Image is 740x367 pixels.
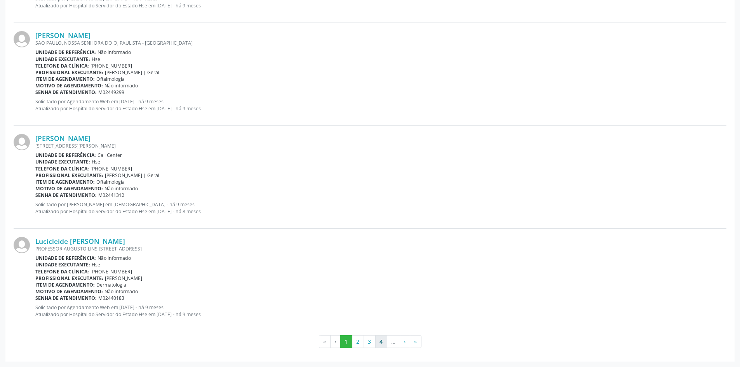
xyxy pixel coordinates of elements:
span: Não informado [104,185,138,192]
b: Unidade de referência: [35,152,96,158]
span: Não informado [98,255,131,261]
b: Motivo de agendamento: [35,288,103,295]
b: Motivo de agendamento: [35,82,103,89]
p: Solicitado por Agendamento Web em [DATE] - há 9 meses Atualizado por Hospital do Servidor do Esta... [35,98,726,111]
b: Telefone da clínica: [35,268,89,275]
p: Solicitado por Agendamento Web em [DATE] - há 9 meses Atualizado por Hospital do Servidor do Esta... [35,304,726,317]
span: M02440183 [98,295,124,301]
b: Senha de atendimento: [35,192,97,198]
button: Go to page 3 [364,335,376,348]
span: [PHONE_NUMBER] [91,268,132,275]
img: img [14,31,30,47]
b: Item de agendamento: [35,76,95,82]
b: Telefone da clínica: [35,63,89,69]
b: Unidade de referência: [35,255,96,261]
div: [STREET_ADDRESS][PERSON_NAME] [35,143,726,149]
button: Go to page 4 [375,335,387,348]
div: PROFESSOR AUGUSTO LINS [STREET_ADDRESS] [35,245,726,252]
span: [PERSON_NAME] | Geral [105,69,159,76]
b: Profissional executante: [35,172,103,179]
b: Unidade executante: [35,158,90,165]
button: Go to last page [410,335,421,348]
b: Unidade executante: [35,56,90,63]
b: Unidade de referência: [35,49,96,56]
a: [PERSON_NAME] [35,134,91,143]
span: M02449299 [98,89,124,96]
b: Profissional executante: [35,275,103,282]
span: Call Center [98,152,122,158]
span: [PHONE_NUMBER] [91,63,132,69]
img: img [14,237,30,253]
b: Senha de atendimento: [35,89,97,96]
b: Unidade executante: [35,261,90,268]
img: img [14,134,30,150]
ul: Pagination [14,335,726,348]
b: Senha de atendimento: [35,295,97,301]
span: [PHONE_NUMBER] [91,165,132,172]
span: Hse [92,56,100,63]
b: Profissional executante: [35,69,103,76]
div: SAO PAULO, NOSSA SENHORA DO O, PAULISTA - [GEOGRAPHIC_DATA] [35,40,726,46]
span: Hse [92,261,100,268]
span: [PERSON_NAME] [105,275,142,282]
span: M02441312 [98,192,124,198]
button: Go to page 2 [352,335,364,348]
span: Não informado [98,49,131,56]
span: Não informado [104,82,138,89]
b: Motivo de agendamento: [35,185,103,192]
span: Oftalmologia [96,76,125,82]
button: Go to page 1 [340,335,352,348]
b: Telefone da clínica: [35,165,89,172]
span: [PERSON_NAME] | Geral [105,172,159,179]
span: Oftalmologia [96,179,125,185]
button: Go to next page [400,335,410,348]
b: Item de agendamento: [35,179,95,185]
p: Solicitado por [PERSON_NAME] em [DEMOGRAPHIC_DATA] - há 9 meses Atualizado por Hospital do Servid... [35,201,726,214]
span: Hse [92,158,100,165]
b: Item de agendamento: [35,282,95,288]
a: Lucicleide [PERSON_NAME] [35,237,125,245]
span: Dermatologia [96,282,126,288]
span: Não informado [104,288,138,295]
a: [PERSON_NAME] [35,31,91,40]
